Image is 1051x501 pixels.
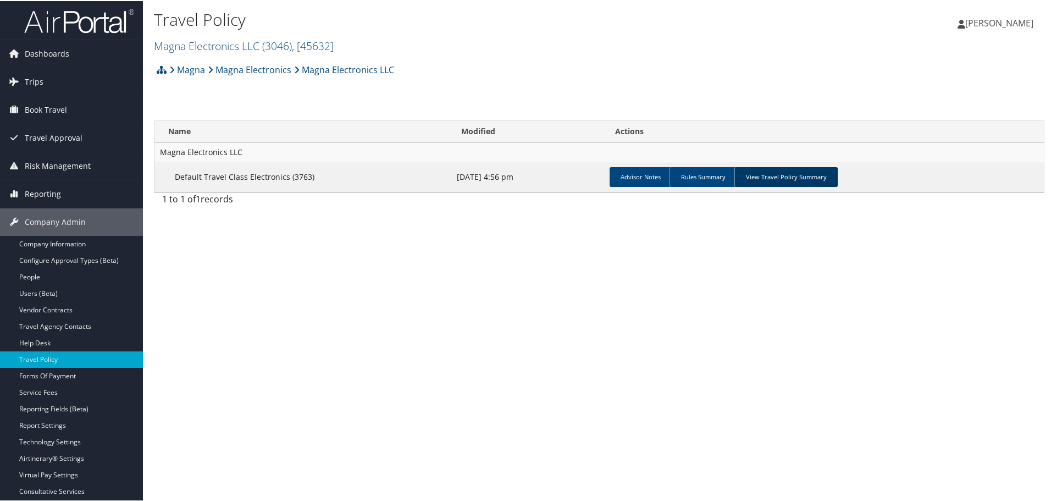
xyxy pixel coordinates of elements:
[162,191,368,210] div: 1 to 1 of records
[734,166,838,186] a: View Travel Policy Summary
[25,95,67,123] span: Book Travel
[451,120,606,141] th: Modified: activate to sort column ascending
[25,207,86,235] span: Company Admin
[965,16,1033,28] span: [PERSON_NAME]
[25,67,43,95] span: Trips
[451,161,606,191] td: [DATE] 4:56 pm
[25,179,61,207] span: Reporting
[154,161,451,191] td: Default Travel Class Electronics (3763)
[196,192,201,204] span: 1
[154,37,334,52] a: Magna Electronics LLC
[25,151,91,179] span: Risk Management
[262,37,292,52] span: ( 3046 )
[154,120,451,141] th: Name: activate to sort column ascending
[25,39,69,67] span: Dashboards
[154,7,748,30] h1: Travel Policy
[294,58,394,80] a: Magna Electronics LLC
[958,5,1044,38] a: [PERSON_NAME]
[24,7,134,33] img: airportal-logo.png
[154,141,1044,161] td: Magna Electronics LLC
[25,123,82,151] span: Travel Approval
[610,166,672,186] a: Advisor Notes
[292,37,334,52] span: , [ 45632 ]
[670,166,737,186] a: Rules Summary
[208,58,291,80] a: Magna Electronics
[605,120,1044,141] th: Actions
[169,58,205,80] a: Magna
